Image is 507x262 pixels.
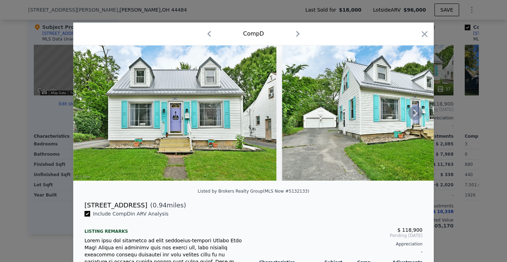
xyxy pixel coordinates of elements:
span: Include Comp D in ARV Analysis [90,211,171,217]
span: 0.94 [153,201,167,209]
span: Pending [DATE] [259,233,423,238]
div: Appreciation [259,241,423,247]
span: $ 118,900 [398,227,423,233]
div: Listed by Brokers Realty Group (MLS Now #5132133) [198,189,309,194]
img: Property Img [73,45,276,181]
img: Property Img [282,45,485,181]
div: Listing remarks [84,223,248,234]
span: ( miles) [147,200,186,210]
div: [STREET_ADDRESS] [84,200,147,210]
div: Comp D [243,30,264,38]
div: - [259,247,423,257]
